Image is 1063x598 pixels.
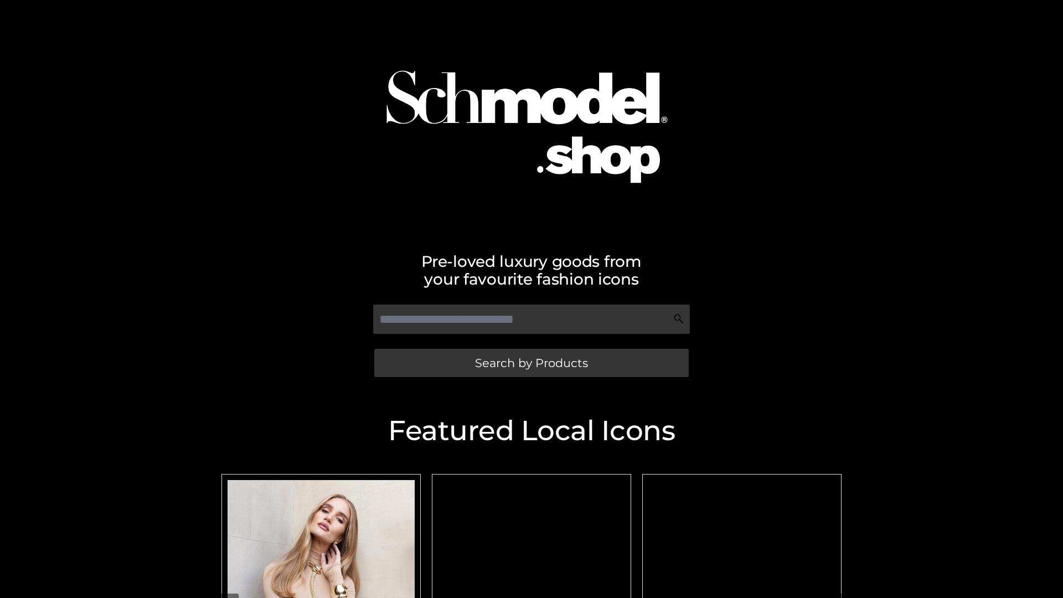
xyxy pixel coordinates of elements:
h2: Featured Local Icons​ [216,417,847,445]
h2: Pre-loved luxury goods from your favourite fashion icons [216,252,847,288]
a: Search by Products [374,349,689,377]
img: Search Icon [673,313,684,324]
span: Search by Products [475,357,588,369]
